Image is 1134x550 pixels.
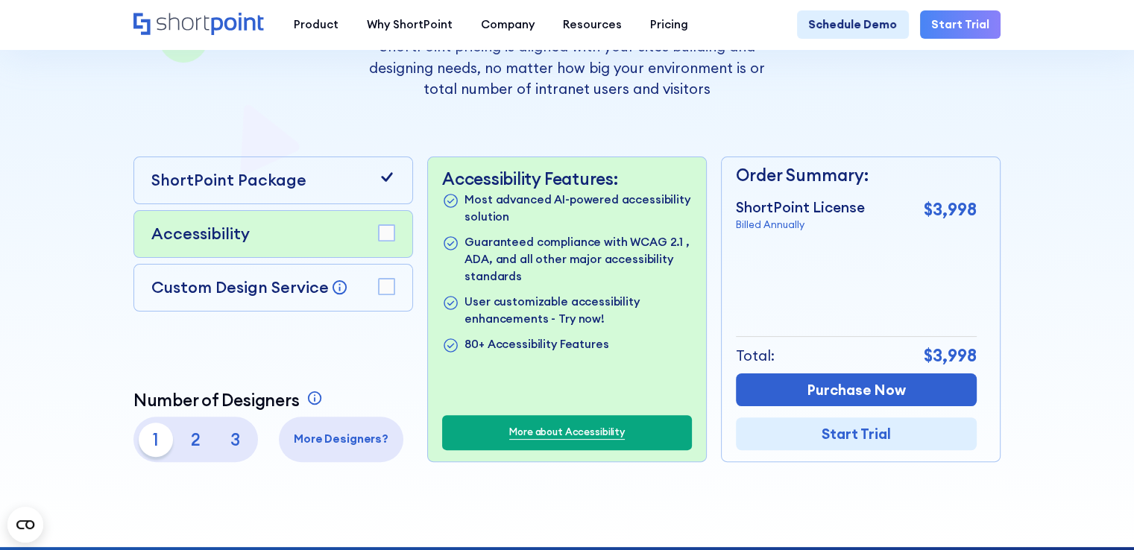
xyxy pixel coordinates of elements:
[133,13,265,37] a: Home
[509,425,625,440] a: More about Accessibility
[464,192,692,226] p: Most advanced AI-powered accessibility solution
[367,16,453,34] div: Why ShortPoint
[280,10,353,39] a: Product
[797,10,908,39] a: Schedule Demo
[736,373,977,406] a: Purchase Now
[467,10,549,39] a: Company
[549,10,636,39] a: Resources
[736,197,865,218] p: ShortPoint License
[133,390,327,410] a: Number of Designers
[464,336,608,355] p: 80+ Accessibility Features
[151,277,329,297] p: Custom Design Service
[294,16,338,34] div: Product
[1059,478,1134,550] div: Csevegés widget
[481,16,535,34] div: Company
[920,10,1001,39] a: Start Trial
[736,417,977,450] a: Start Trial
[7,507,43,543] button: Open CMP widget
[179,423,213,457] p: 2
[353,10,467,39] a: Why ShortPoint
[736,345,775,367] p: Total:
[464,294,692,328] p: User customizable accessibility enhancements - Try now!
[354,36,779,100] p: ShortPoint pricing is aligned with your sites building and designing needs, no matter how big you...
[464,234,692,285] p: Guaranteed compliance with WCAG 2.1 , ADA, and all other major accessibility standards
[133,390,300,410] p: Number of Designers
[563,16,622,34] div: Resources
[151,168,306,192] p: ShortPoint Package
[736,162,977,188] p: Order Summary:
[736,218,865,233] p: Billed Annually
[442,168,692,189] p: Accessibility Features:
[285,431,398,448] p: More Designers?
[139,423,173,457] p: 1
[1059,478,1134,550] iframe: Chat Widget
[924,197,977,222] p: $3,998
[151,222,250,246] p: Accessibility
[924,343,977,368] p: $3,998
[650,16,688,34] div: Pricing
[636,10,702,39] a: Pricing
[218,423,253,457] p: 3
